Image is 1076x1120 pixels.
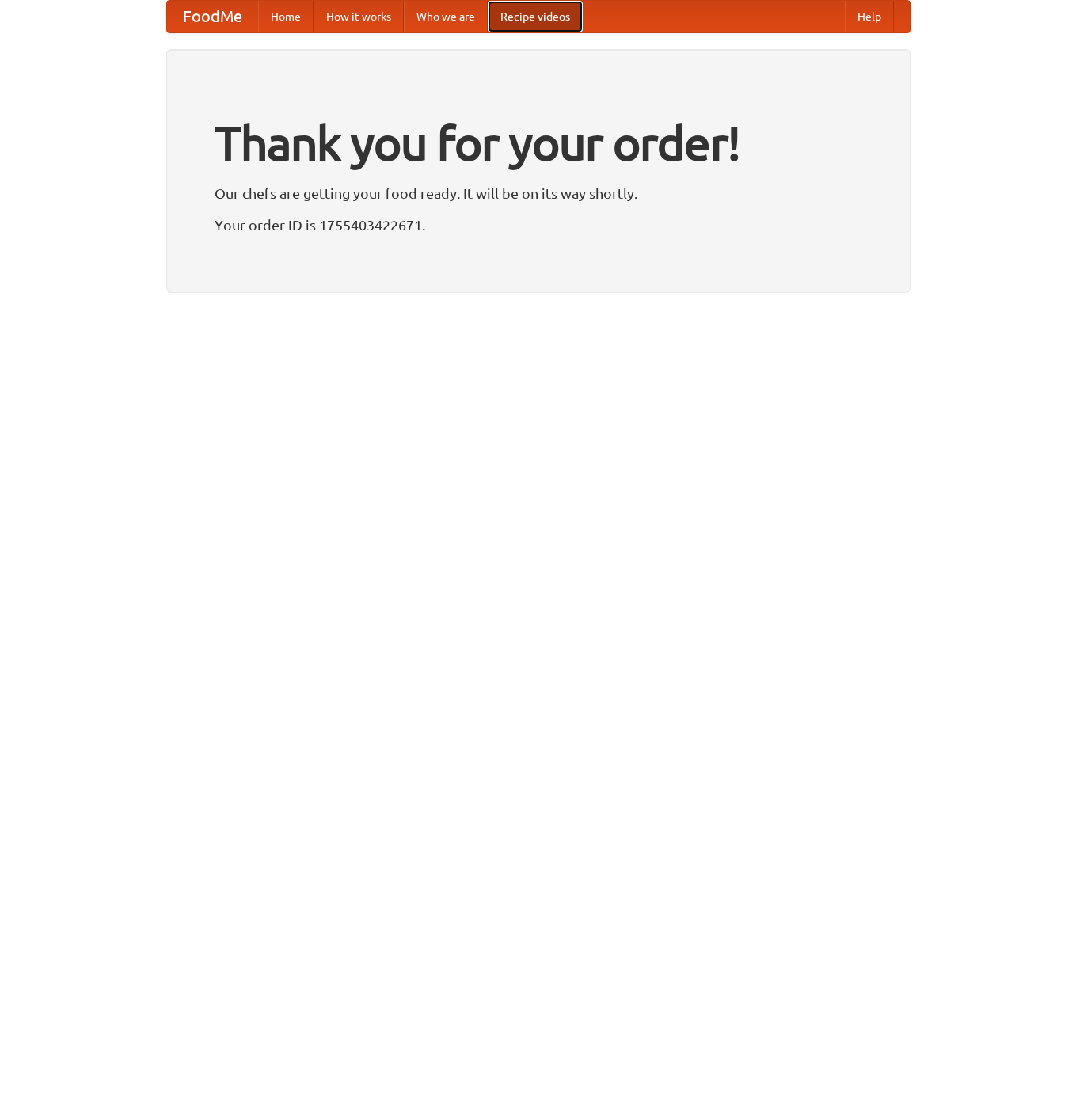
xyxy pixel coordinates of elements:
[215,181,862,205] p: Our chefs are getting your food ready. It will be on its way shortly.
[845,1,894,32] a: Help
[215,105,862,181] h1: Thank you for your order!
[167,1,258,32] a: FoodMe
[314,1,404,32] a: How it works
[258,1,314,32] a: Home
[404,1,488,32] a: Who we are
[488,1,583,32] a: Recipe videos
[215,213,862,237] p: Your order ID is 1755403422671.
